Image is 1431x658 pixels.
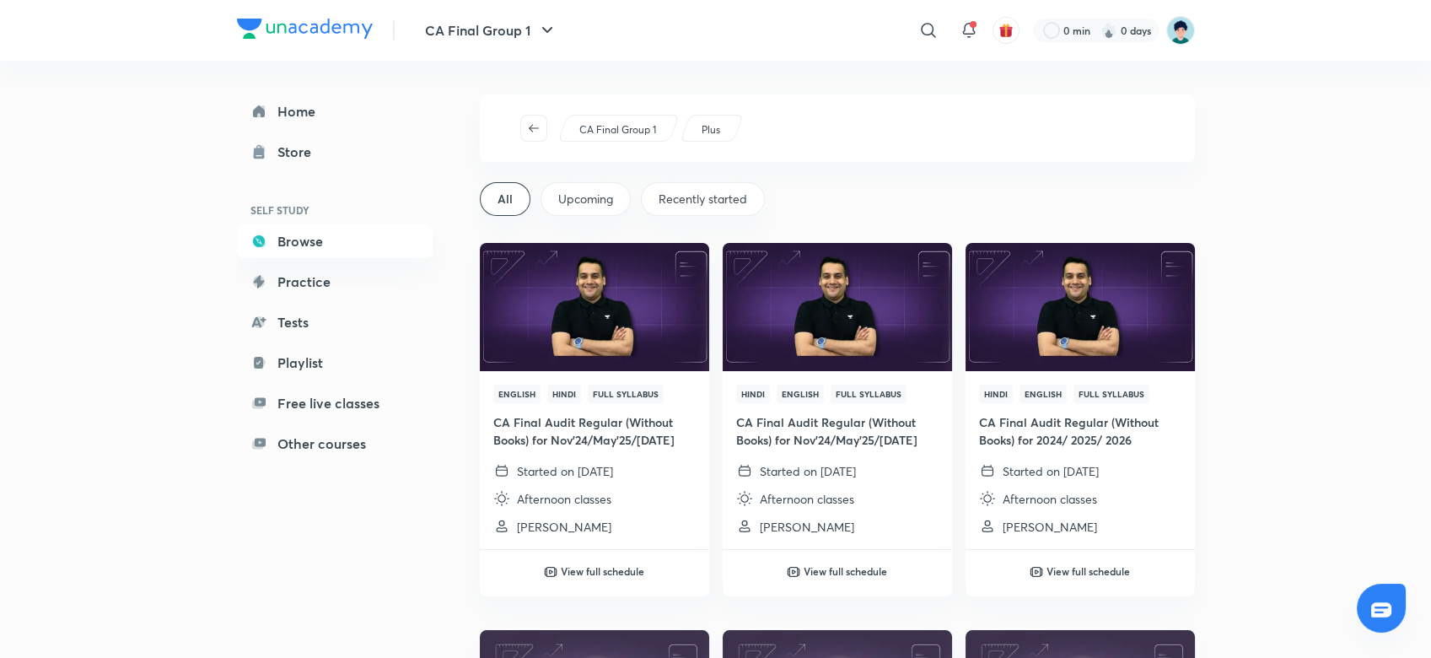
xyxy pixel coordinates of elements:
[477,241,711,372] img: Thumbnail
[558,191,613,208] span: Upcoming
[993,17,1019,44] button: avatar
[237,135,433,169] a: Store
[787,565,800,579] img: play
[979,413,1181,449] h4: CA Final Audit Regular (Without Books) for 2024/ 2025/ 2026
[1030,565,1043,579] img: play
[237,19,373,43] a: Company Logo
[736,385,770,403] span: Hindi
[579,122,656,138] p: CA Final Group 1
[698,122,723,138] a: Plus
[1073,385,1149,403] span: Full Syllabus
[659,191,747,208] span: Recently started
[760,518,854,536] p: Ankit Oberoi
[979,385,1013,403] span: Hindi
[1003,518,1097,536] p: Ankit Oberoi
[237,19,373,39] img: Company Logo
[493,413,696,449] h4: CA Final Audit Regular (Without Books) for Nov'24/May'25/[DATE]
[517,518,611,536] p: Ankit Oberoi
[237,265,433,299] a: Practice
[517,462,613,480] p: Started on [DATE]
[1003,462,1099,480] p: Started on [DATE]
[966,243,1195,549] a: ThumbnailHindiEnglishFull SyllabusCA Final Audit Regular (Without Books) for 2024/ 2025/ 2026Star...
[561,564,644,579] h6: View full schedule
[963,241,1197,372] img: Thumbnail
[237,346,433,380] a: Playlist
[777,385,824,403] span: English
[576,122,659,138] a: CA Final Group 1
[804,564,887,579] h6: View full schedule
[1019,385,1067,403] span: English
[498,191,513,208] span: All
[760,462,856,480] p: Started on [DATE]
[702,122,720,138] p: Plus
[277,142,321,162] div: Store
[720,241,954,372] img: Thumbnail
[760,490,854,508] p: Afternoon classes
[237,427,433,461] a: Other courses
[237,305,433,339] a: Tests
[237,94,433,128] a: Home
[736,413,939,449] h4: CA Final Audit Regular (Without Books) for Nov'24/May'25/[DATE]
[588,385,664,403] span: Full Syllabus
[1100,22,1117,39] img: streak
[998,23,1014,38] img: avatar
[831,385,906,403] span: Full Syllabus
[237,196,433,224] h6: SELF STUDY
[1166,16,1195,45] img: Priyanka Ramchandani
[237,224,433,258] a: Browse
[544,565,557,579] img: play
[547,385,581,403] span: Hindi
[1003,490,1097,508] p: Afternoon classes
[517,490,611,508] p: Afternoon classes
[1046,564,1130,579] h6: View full schedule
[237,386,433,420] a: Free live classes
[723,243,952,549] a: ThumbnailHindiEnglishFull SyllabusCA Final Audit Regular (Without Books) for Nov'24/May'25/[DATE]...
[415,13,568,47] button: CA Final Group 1
[493,385,541,403] span: English
[480,243,709,549] a: ThumbnailEnglishHindiFull SyllabusCA Final Audit Regular (Without Books) for Nov'24/May'25/[DATE]...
